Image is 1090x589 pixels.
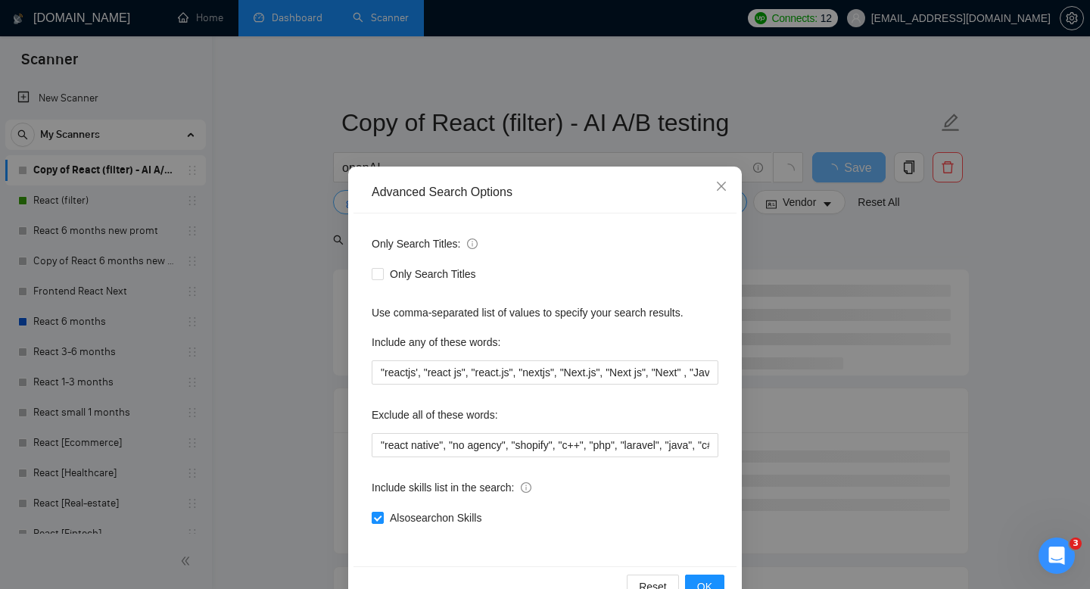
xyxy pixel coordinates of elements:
div: Use comma-separated list of values to specify your search results. [372,304,718,321]
span: Only Search Titles [384,266,482,282]
iframe: Intercom live chat [1039,538,1075,574]
span: close [715,180,727,192]
label: Exclude all of these words: [372,403,498,427]
div: Advanced Search Options [372,184,718,201]
button: Close [701,167,742,207]
span: Include skills list in the search: [372,479,531,496]
span: Only Search Titles: [372,235,478,252]
span: info-circle [521,482,531,493]
label: Include any of these words: [372,330,500,354]
span: Also search on Skills [384,510,487,526]
span: 3 [1070,538,1082,550]
span: info-circle [467,238,478,249]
